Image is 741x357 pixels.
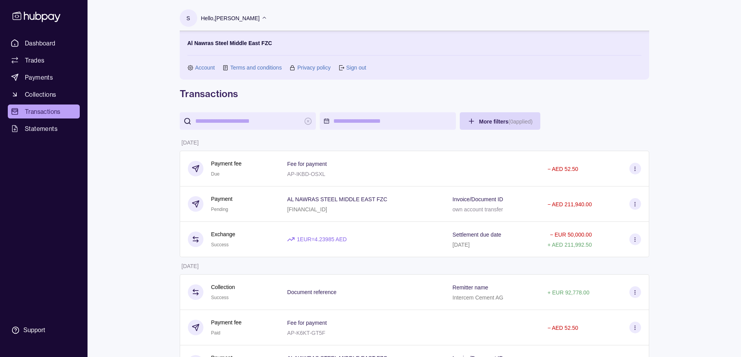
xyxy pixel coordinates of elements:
p: + AED 211,992.50 [547,242,592,248]
span: Statements [25,124,58,133]
a: Support [8,322,80,338]
p: own account transfer [452,206,503,212]
span: Payments [25,73,53,82]
span: Success [211,295,229,300]
p: Settlement due date [452,232,501,238]
p: [DATE] [182,139,199,146]
p: − AED 52.50 [547,325,578,331]
p: 1 EUR = 4.23985 AED [297,235,347,244]
span: Transactions [25,107,61,116]
p: [FINANCIAL_ID] [287,206,327,212]
a: Collections [8,87,80,101]
span: Success [211,242,229,247]
p: Document reference [287,289,336,295]
p: − AED 52.50 [547,166,578,172]
p: Payment fee [211,318,242,327]
p: Hello, [PERSON_NAME] [201,14,260,23]
button: More filters(0applied) [460,112,541,130]
p: Payment [211,195,233,203]
p: Intercem Cement AG [452,294,503,301]
a: Transactions [8,104,80,118]
a: Trades [8,53,80,67]
p: [DATE] [182,263,199,269]
a: Terms and conditions [230,63,282,72]
span: Pending [211,207,228,212]
p: Invoice/Document ID [452,196,503,202]
input: search [195,112,300,130]
h1: Transactions [180,87,649,100]
a: Dashboard [8,36,80,50]
span: Dashboard [25,38,56,48]
p: + EUR 92,778.00 [547,289,589,296]
div: Support [23,326,45,334]
p: ( 0 applied) [508,118,533,125]
a: Statements [8,122,80,136]
p: Collection [211,283,235,291]
p: AP-IKBD-OSXL [287,171,325,177]
span: Paid [211,330,221,336]
p: Exchange [211,230,235,239]
a: Payments [8,70,80,84]
span: Trades [25,56,44,65]
p: − EUR 50,000.00 [550,232,592,238]
p: Fee for payment [287,320,327,326]
a: Sign out [346,63,366,72]
p: Fee for payment [287,161,327,167]
p: AP-K6KT-GT5F [287,330,325,336]
a: Account [195,63,215,72]
p: S [186,14,190,23]
p: Al Nawras Steel Middle East FZC [187,39,272,47]
p: − AED 211,940.00 [547,201,592,207]
span: Due [211,171,220,177]
p: Remitter name [452,284,488,291]
span: More filters [479,118,533,125]
p: Payment fee [211,159,242,168]
a: Privacy policy [297,63,331,72]
p: [DATE] [452,242,469,248]
p: AL NAWRAS STEEL MIDDLE EAST FZC [287,196,387,202]
span: Collections [25,90,56,99]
